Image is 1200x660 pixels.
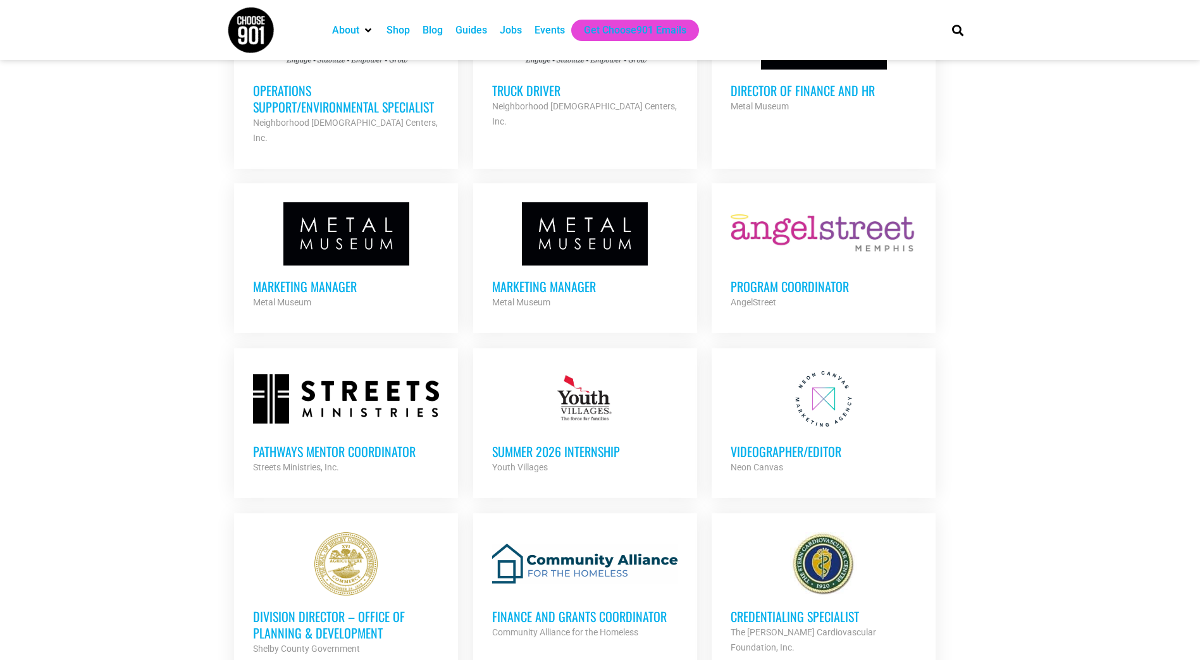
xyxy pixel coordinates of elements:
a: Program Coordinator AngelStreet [712,183,936,329]
strong: Neighborhood [DEMOGRAPHIC_DATA] Centers, Inc. [492,101,677,126]
a: About [332,23,359,38]
h3: Director of Finance and HR [731,82,917,99]
h3: Marketing Manager [253,278,439,295]
h3: Program Coordinator [731,278,917,295]
div: About [326,20,380,41]
a: Summer 2026 Internship Youth Villages [473,348,697,494]
a: Jobs [500,23,522,38]
h3: Videographer/Editor [731,443,917,460]
strong: Neighborhood [DEMOGRAPHIC_DATA] Centers, Inc. [253,118,438,143]
strong: Metal Museum [492,297,550,307]
h3: Truck Driver [492,82,678,99]
strong: Neon Canvas [731,462,783,472]
strong: Metal Museum [253,297,311,307]
strong: Youth Villages [492,462,548,472]
a: Finance and Grants Coordinator Community Alliance for the Homeless [473,513,697,659]
a: Shop [387,23,410,38]
a: Marketing Manager Metal Museum [473,183,697,329]
strong: Streets Ministries, Inc. [253,462,339,472]
nav: Main nav [326,20,931,41]
div: Search [947,20,968,40]
strong: Shelby County Government [253,644,360,654]
strong: Metal Museum [731,101,789,111]
h3: Credentialing Specialist [731,608,917,625]
strong: AngelStreet [731,297,776,307]
a: Blog [423,23,443,38]
h3: Division Director – Office of Planning & Development [253,608,439,641]
a: Marketing Manager Metal Museum [234,183,458,329]
a: Guides [455,23,487,38]
a: Events [535,23,565,38]
h3: Finance and Grants Coordinator [492,608,678,625]
a: Get Choose901 Emails [584,23,686,38]
h3: Operations Support/Environmental Specialist [253,82,439,115]
strong: Community Alliance for the Homeless [492,627,638,637]
a: Videographer/Editor Neon Canvas [712,348,936,494]
a: Pathways Mentor Coordinator Streets Ministries, Inc. [234,348,458,494]
h3: Summer 2026 Internship [492,443,678,460]
h3: Pathways Mentor Coordinator [253,443,439,460]
strong: The [PERSON_NAME] Cardiovascular Foundation, Inc. [731,627,876,652]
h3: Marketing Manager [492,278,678,295]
